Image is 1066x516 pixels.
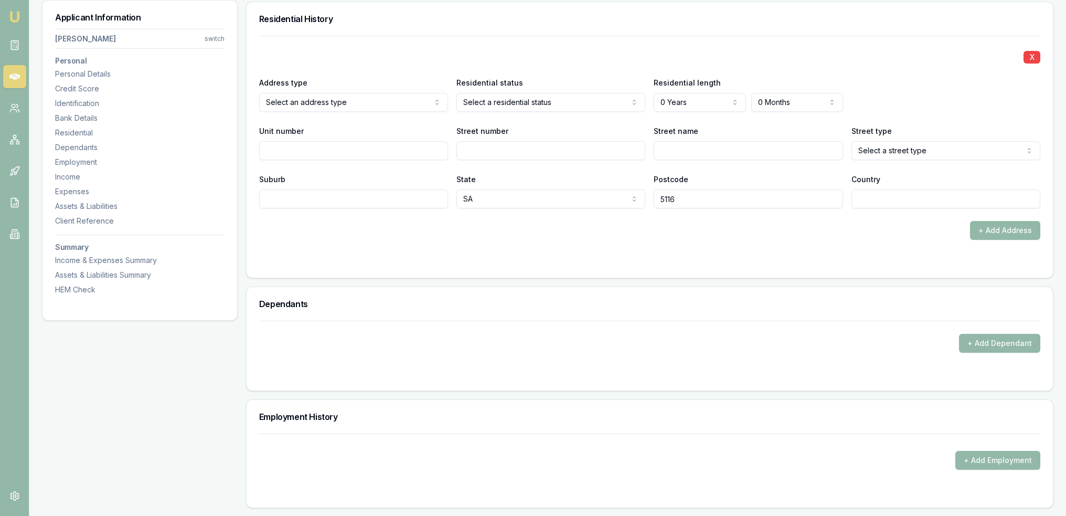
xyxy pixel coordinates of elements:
label: Address type [259,78,307,87]
label: Postcode [654,175,688,184]
div: Bank Details [55,113,225,123]
div: Residential [55,128,225,138]
button: + Add Employment [955,451,1040,470]
div: [PERSON_NAME] [55,34,116,44]
label: Street number [456,127,508,135]
div: Employment [55,157,225,167]
div: Expenses [55,186,225,197]
label: Street type [851,127,892,135]
div: Income & Expenses Summary [55,255,225,266]
div: HEM Check [55,285,225,295]
img: emu-icon-u.png [8,10,21,23]
label: Suburb [259,175,285,184]
label: Country [851,175,880,184]
label: Unit number [259,127,304,135]
div: Dependants [55,142,225,153]
h3: Personal [55,57,225,65]
label: State [456,175,476,184]
div: Identification [55,98,225,109]
button: + Add Address [970,221,1040,240]
label: Residential length [654,78,721,87]
h3: Dependants [259,300,1040,308]
div: Personal Details [55,69,225,79]
div: Client Reference [55,216,225,226]
h3: Residential History [259,15,1040,23]
button: X [1024,51,1040,64]
div: Credit Score [55,83,225,94]
h3: Summary [55,244,225,251]
label: Street name [654,127,698,135]
h3: Applicant Information [55,13,225,22]
button: + Add Dependant [959,334,1040,353]
div: Income [55,172,225,182]
label: Residential status [456,78,523,87]
div: switch [205,35,225,43]
div: Assets & Liabilities Summary [55,270,225,280]
div: Assets & Liabilities [55,201,225,212]
h3: Employment History [259,413,1040,421]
